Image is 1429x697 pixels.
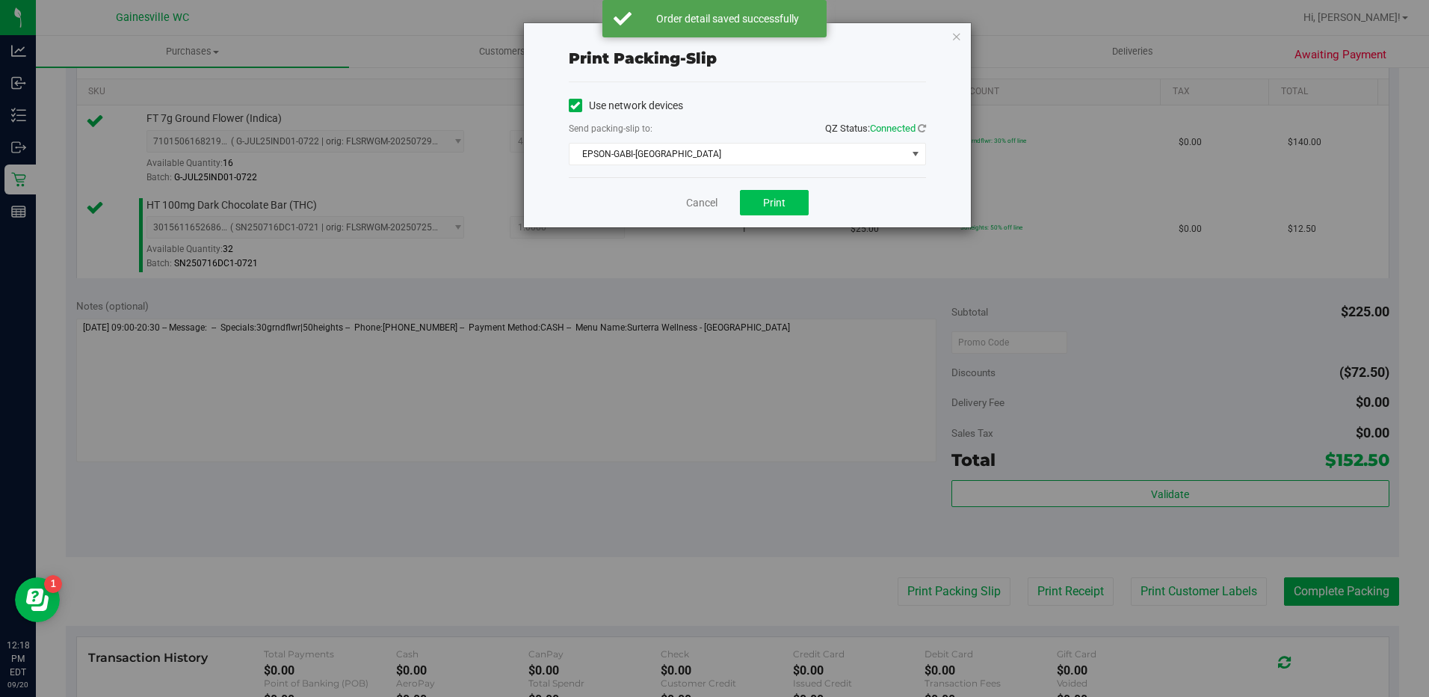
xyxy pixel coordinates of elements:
[906,144,925,165] span: select
[740,190,809,215] button: Print
[870,123,916,134] span: Connected
[569,122,652,135] label: Send packing-slip to:
[569,49,717,67] span: Print packing-slip
[763,197,786,209] span: Print
[15,577,60,622] iframe: Resource center
[44,575,62,593] iframe: Resource center unread badge
[570,144,907,165] span: EPSON-GABI-[GEOGRAPHIC_DATA]
[686,195,717,211] a: Cancel
[569,98,683,114] label: Use network devices
[640,11,815,26] div: Order detail saved successfully
[825,123,926,134] span: QZ Status:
